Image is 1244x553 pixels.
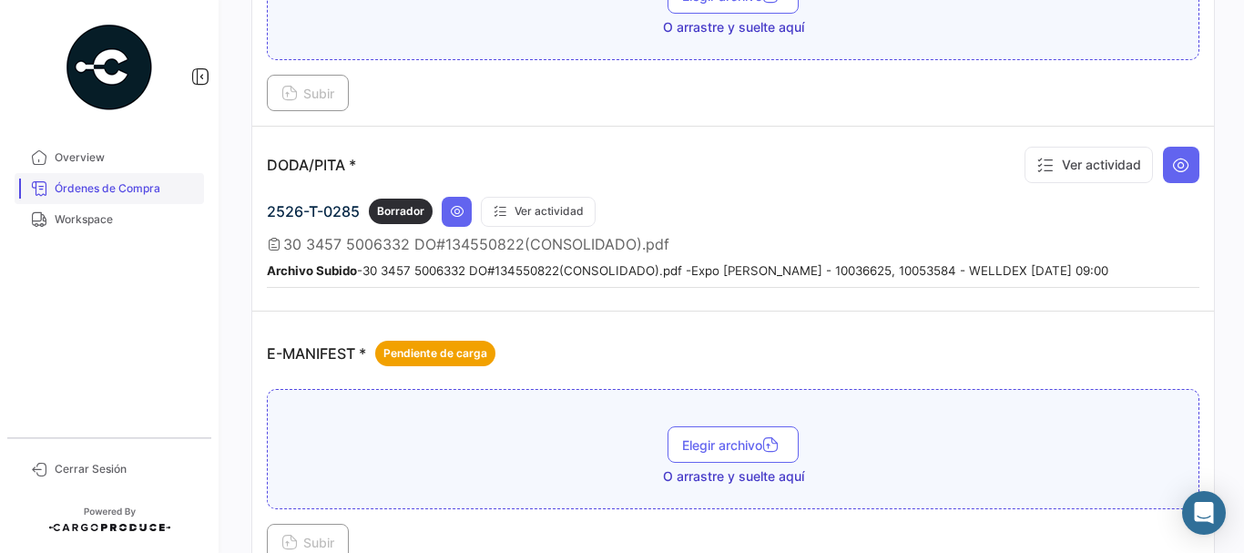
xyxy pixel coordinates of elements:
[682,437,784,453] span: Elegir archivo
[668,426,799,463] button: Elegir archivo
[267,156,356,174] p: DODA/PITA *
[15,204,204,235] a: Workspace
[267,75,349,111] button: Subir
[663,18,804,36] span: O arrastre y suelte aquí
[55,180,197,197] span: Órdenes de Compra
[15,173,204,204] a: Órdenes de Compra
[377,203,424,220] span: Borrador
[15,142,204,173] a: Overview
[55,211,197,228] span: Workspace
[663,467,804,486] span: O arrastre y suelte aquí
[283,235,669,253] span: 30 3457 5006332 DO#134550822(CONSOLIDADO).pdf
[267,263,1108,278] small: - 30 3457 5006332 DO#134550822(CONSOLIDADO).pdf - Expo [PERSON_NAME] - 10036625, 10053584 - WELLD...
[267,263,357,278] b: Archivo Subido
[281,86,334,101] span: Subir
[267,202,360,220] span: 2526-T-0285
[55,149,197,166] span: Overview
[64,22,155,113] img: powered-by.png
[1182,491,1226,535] div: Abrir Intercom Messenger
[383,345,487,362] span: Pendiente de carga
[481,197,596,227] button: Ver actividad
[281,535,334,550] span: Subir
[1025,147,1153,183] button: Ver actividad
[267,341,495,366] p: E-MANIFEST *
[55,461,197,477] span: Cerrar Sesión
